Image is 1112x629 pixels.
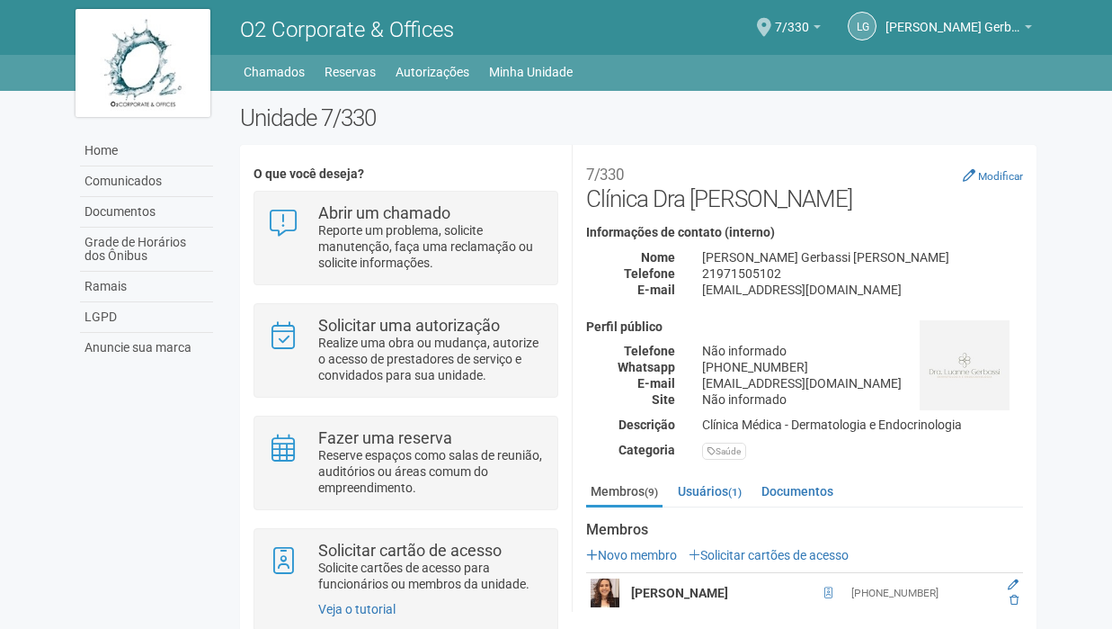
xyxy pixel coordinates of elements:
[489,59,573,85] a: Minha Unidade
[637,376,675,391] strong: E-mail
[80,272,213,302] a: Ramais
[618,418,675,432] strong: Descrição
[618,360,675,374] strong: Whatsapp
[775,22,821,37] a: 7/330
[318,316,500,335] strong: Solicitar uma autorização
[689,359,1036,375] div: [PHONE_NUMBER]
[689,249,1036,265] div: [PERSON_NAME] Gerbassi [PERSON_NAME]
[689,375,1036,391] div: [EMAIL_ADDRESS][DOMAIN_NAME]
[645,486,658,499] small: (9)
[318,335,544,383] p: Realize uma obra ou mudança, autorize o acesso de prestadores de serviço e convidados para sua un...
[318,428,452,447] strong: Fazer uma reserva
[318,541,502,560] strong: Solicitar cartão de acesso
[1010,594,1019,607] a: Excluir membro
[689,282,1036,298] div: [EMAIL_ADDRESS][DOMAIN_NAME]
[268,205,544,271] a: Abrir um chamado Reporte um problema, solicite manutenção, faça uma reclamação ou solicite inform...
[268,543,544,592] a: Solicitar cartão de acesso Solicite cartões de acesso para funcionários ou membros da unidade.
[318,447,544,496] p: Reserve espaços como salas de reunião, auditórios ou áreas comum do empreendimento.
[885,3,1020,34] span: Luanne Gerbassi Campos
[728,486,742,499] small: (1)
[80,166,213,197] a: Comunicados
[591,579,619,607] img: user.png
[1008,579,1019,591] a: Editar membro
[637,283,675,297] strong: E-mail
[80,302,213,333] a: LGPD
[978,170,1023,183] small: Modificar
[240,104,1037,131] h2: Unidade 7/330
[618,443,675,457] strong: Categoria
[586,548,677,562] a: Novo membro
[254,167,558,181] h4: O que você deseja?
[631,586,728,600] strong: [PERSON_NAME]
[80,197,213,228] a: Documentos
[80,136,213,166] a: Home
[624,266,675,281] strong: Telefone
[586,158,1023,212] h2: Clínica Dra [PERSON_NAME]
[689,548,849,562] a: Solicitar cartões de acesso
[318,203,450,222] strong: Abrir um chamado
[586,226,1023,239] h4: Informações de contato (interno)
[689,391,1036,408] div: Não informado
[244,59,305,85] a: Chamados
[702,443,746,460] div: Saúde
[586,478,663,508] a: Membros(9)
[641,250,675,265] strong: Nome
[318,560,544,592] p: Solicite cartões de acesso para funcionários ou membros da unidade.
[851,586,992,601] div: [PHONE_NUMBER]
[396,59,469,85] a: Autorizações
[920,320,1010,410] img: business.png
[885,22,1032,37] a: [PERSON_NAME] Gerbassi [PERSON_NAME]
[586,166,624,184] small: 7/330
[318,222,544,271] p: Reporte um problema, solicite manutenção, faça uma reclamação ou solicite informações.
[963,168,1023,183] a: Modificar
[268,430,544,496] a: Fazer uma reserva Reserve espaços como salas de reunião, auditórios ou áreas comum do empreendime...
[673,478,746,505] a: Usuários(1)
[689,417,1036,433] div: Clínica Médica - Dermatologia e Endocrinologia
[586,320,1023,334] h4: Perfil público
[268,318,544,383] a: Solicitar uma autorização Realize uma obra ou mudança, autorize o acesso de prestadores de serviç...
[652,392,675,407] strong: Site
[757,478,838,505] a: Documentos
[775,3,809,34] span: 7/330
[586,522,1023,538] strong: Membros
[848,12,876,40] a: LG
[80,333,213,363] a: Anuncie sua marca
[325,59,376,85] a: Reservas
[689,343,1036,359] div: Não informado
[240,17,454,42] span: O2 Corporate & Offices
[76,9,210,117] img: logo.jpg
[689,265,1036,282] div: 21971505102
[318,602,396,616] a: Veja o tutorial
[80,228,213,272] a: Grade de Horários dos Ônibus
[624,344,675,358] strong: Telefone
